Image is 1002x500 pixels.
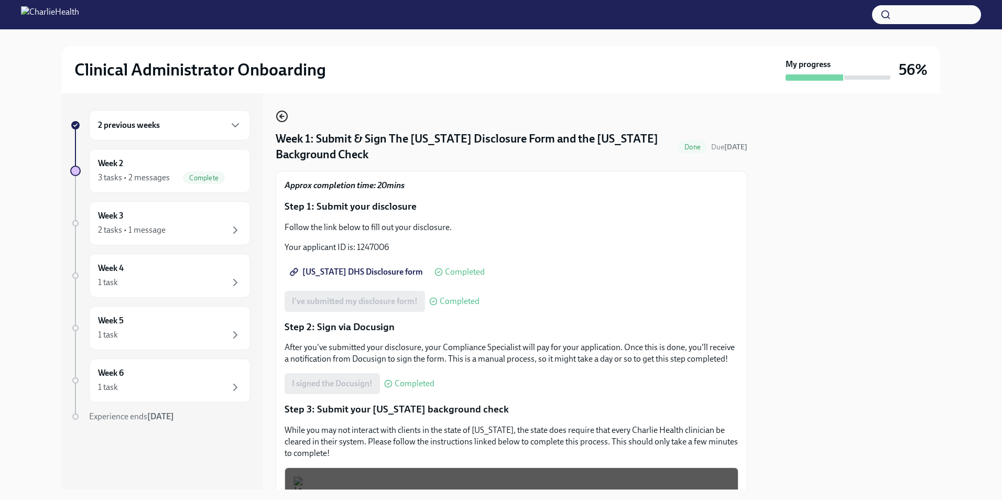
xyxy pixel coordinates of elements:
div: 2 tasks • 1 message [98,224,166,236]
p: While you may not interact with clients in the state of [US_STATE], the state does require that e... [285,425,738,459]
h6: Week 4 [98,263,124,274]
p: Your applicant ID is: 1247006 [285,242,738,253]
h6: 2 previous weeks [98,119,160,131]
h6: Week 5 [98,315,124,327]
span: Experience ends [89,411,174,421]
h6: Week 3 [98,210,124,222]
span: Complete [183,174,225,182]
strong: [DATE] [147,411,174,421]
a: Week 61 task [70,358,250,403]
h2: Clinical Administrator Onboarding [74,59,326,80]
p: After you've submitted your disclosure, your Compliance Specialist will pay for your application.... [285,342,738,365]
a: Week 51 task [70,306,250,350]
span: [US_STATE] DHS Disclosure form [292,267,423,277]
div: 2 previous weeks [89,110,250,140]
p: Step 1: Submit your disclosure [285,200,738,213]
a: Week 32 tasks • 1 message [70,201,250,245]
p: Step 2: Sign via Docusign [285,320,738,334]
img: CharlieHealth [21,6,79,23]
span: Done [678,143,707,151]
div: 1 task [98,382,118,393]
strong: [DATE] [724,143,747,151]
strong: My progress [786,59,831,70]
h4: Week 1: Submit & Sign The [US_STATE] Disclosure Form and the [US_STATE] Background Check [276,131,674,162]
a: [US_STATE] DHS Disclosure form [285,262,430,282]
p: Follow the link below to fill out your disclosure. [285,222,738,233]
a: Week 23 tasks • 2 messagesComplete [70,149,250,193]
span: September 11th, 2025 10:00 [711,142,747,152]
span: Completed [445,268,485,276]
div: 1 task [98,277,118,288]
div: 1 task [98,329,118,341]
span: Due [711,143,747,151]
h6: Week 2 [98,158,123,169]
div: 3 tasks • 2 messages [98,172,170,183]
span: Completed [395,379,434,388]
h3: 56% [899,60,928,79]
strong: Approx completion time: 20mins [285,180,405,190]
span: Completed [440,297,480,306]
a: Week 41 task [70,254,250,298]
h6: Week 6 [98,367,124,379]
p: Step 3: Submit your [US_STATE] background check [285,403,738,416]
